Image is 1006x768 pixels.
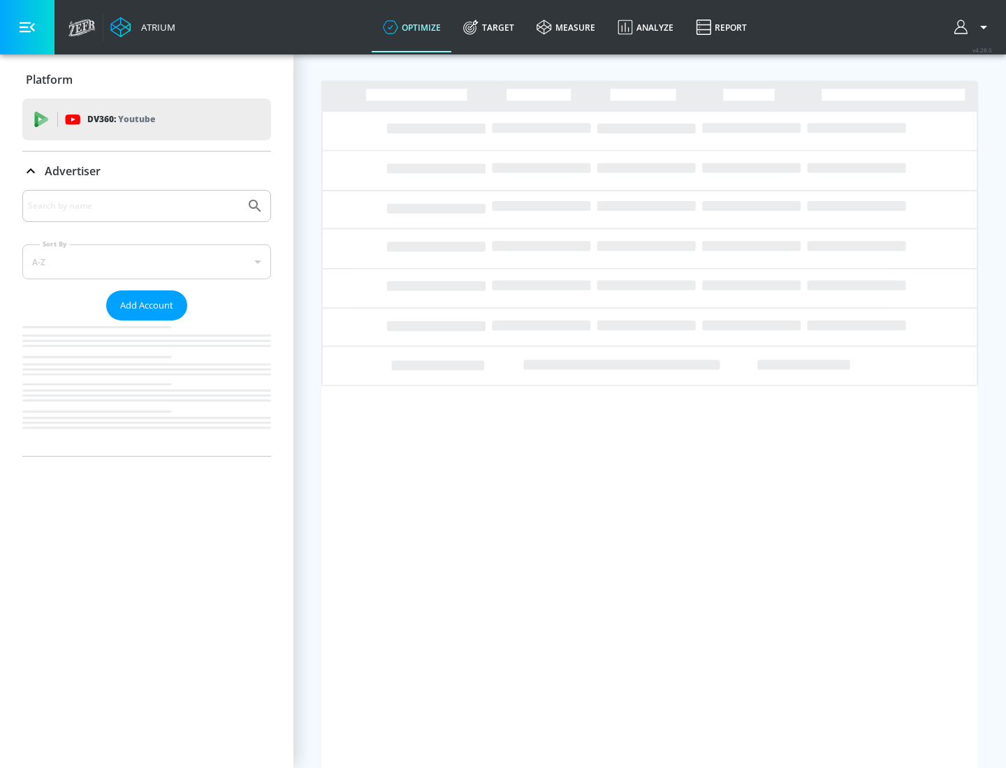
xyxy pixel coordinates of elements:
div: A-Z [22,244,271,279]
a: optimize [372,2,452,52]
a: Atrium [110,17,175,38]
div: Advertiser [22,190,271,456]
a: Target [452,2,525,52]
a: Report [685,2,758,52]
a: Analyze [606,2,685,52]
div: DV360: Youtube [22,98,271,140]
div: Advertiser [22,152,271,191]
div: Platform [22,60,271,99]
p: Advertiser [45,163,101,179]
label: Sort By [40,239,70,249]
p: Platform [26,72,73,87]
div: Atrium [136,21,175,34]
span: v 4.28.0 [972,46,992,54]
button: Add Account [106,290,187,320]
span: Add Account [120,297,173,313]
a: measure [525,2,606,52]
nav: list of Advertiser [22,320,271,456]
p: DV360: [87,112,155,127]
input: Search by name [28,197,240,215]
p: Youtube [118,112,155,126]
